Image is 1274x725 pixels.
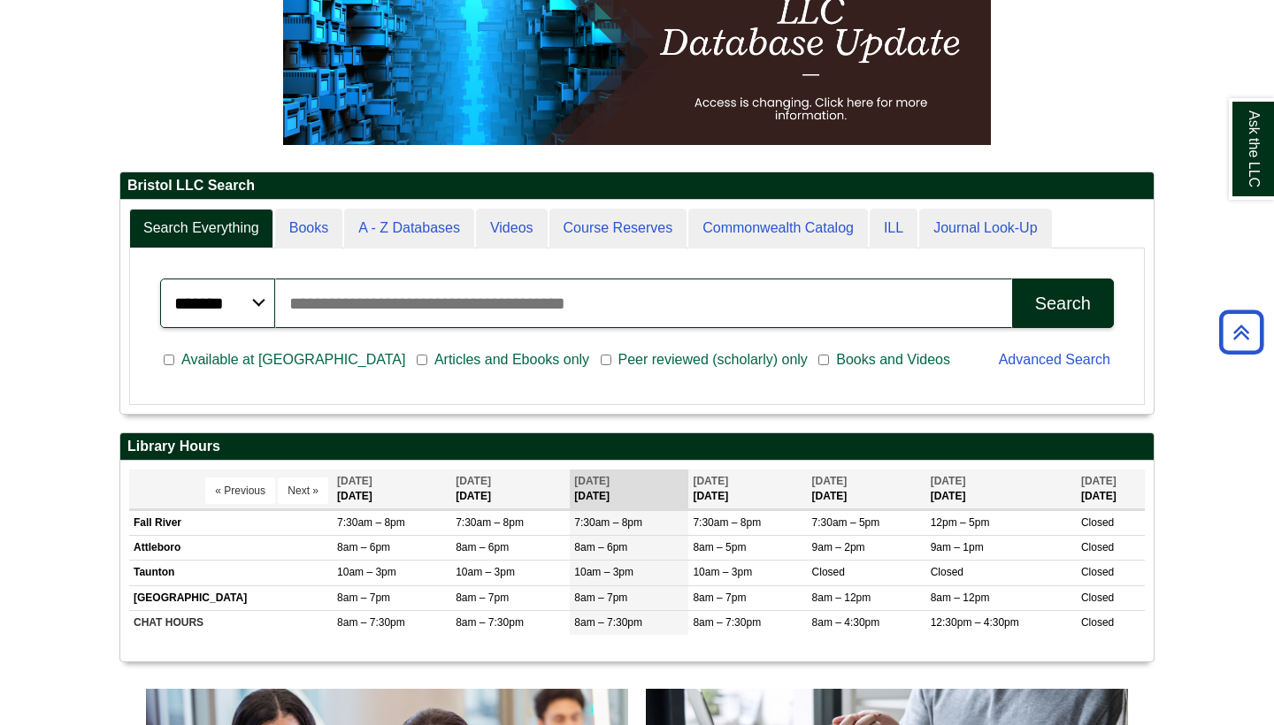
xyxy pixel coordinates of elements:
[456,616,524,629] span: 8am – 7:30pm
[456,541,509,553] span: 8am – 6pm
[1081,566,1114,578] span: Closed
[688,469,807,509] th: [DATE]
[337,475,372,487] span: [DATE]
[1081,516,1114,529] span: Closed
[829,349,957,370] span: Books and Videos
[344,209,474,248] a: A - Z Databases
[1081,616,1114,629] span: Closed
[205,477,275,504] button: « Previous
[129,209,273,248] a: Search Everything
[574,591,627,604] span: 8am – 7pm
[129,585,333,610] td: [GEOGRAPHIC_DATA]
[812,541,865,553] span: 9am – 2pm
[337,541,390,553] span: 8am – 6pm
[818,352,829,368] input: Books and Videos
[693,591,746,604] span: 8am – 7pm
[812,616,880,629] span: 8am – 4:30pm
[129,561,333,585] td: Taunton
[574,516,642,529] span: 7:30am – 8pm
[275,209,342,248] a: Books
[574,566,633,578] span: 10am – 3pm
[456,566,515,578] span: 10am – 3pm
[812,475,848,487] span: [DATE]
[1081,541,1114,553] span: Closed
[693,516,761,529] span: 7:30am – 8pm
[333,469,451,509] th: [DATE]
[456,475,491,487] span: [DATE]
[926,469,1077,509] th: [DATE]
[120,172,1154,200] h2: Bristol LLC Search
[931,566,963,578] span: Closed
[570,469,688,509] th: [DATE]
[931,541,984,553] span: 9am – 1pm
[812,566,845,578] span: Closed
[1081,591,1114,604] span: Closed
[870,209,917,248] a: ILL
[451,469,570,509] th: [DATE]
[931,616,1019,629] span: 12:30pm – 4:30pm
[1012,279,1114,328] button: Search
[999,352,1110,367] a: Advanced Search
[337,616,405,629] span: 8am – 7:30pm
[574,541,627,553] span: 8am – 6pm
[427,349,596,370] span: Articles and Ebooks only
[174,349,412,370] span: Available at [GEOGRAPHIC_DATA]
[1077,469,1145,509] th: [DATE]
[693,616,761,629] span: 8am – 7:30pm
[601,352,611,368] input: Peer reviewed (scholarly) only
[456,516,524,529] span: 7:30am – 8pm
[931,475,966,487] span: [DATE]
[1035,294,1091,314] div: Search
[337,591,390,604] span: 8am – 7pm
[812,516,880,529] span: 7:30am – 5pm
[120,433,1154,461] h2: Library Hours
[574,616,642,629] span: 8am – 7:30pm
[476,209,548,248] a: Videos
[931,516,990,529] span: 12pm – 5pm
[129,610,333,635] td: CHAT HOURS
[278,477,328,504] button: Next »
[931,591,990,604] span: 8am – 12pm
[456,591,509,604] span: 8am – 7pm
[417,352,427,368] input: Articles and Ebooks only
[164,352,174,368] input: Available at [GEOGRAPHIC_DATA]
[549,209,687,248] a: Course Reserves
[1213,320,1270,344] a: Back to Top
[812,591,871,604] span: 8am – 12pm
[574,475,610,487] span: [DATE]
[693,475,728,487] span: [DATE]
[337,516,405,529] span: 7:30am – 8pm
[337,566,396,578] span: 10am – 3pm
[688,209,868,248] a: Commonwealth Catalog
[808,469,926,509] th: [DATE]
[1081,475,1117,487] span: [DATE]
[129,536,333,561] td: Attleboro
[611,349,815,370] span: Peer reviewed (scholarly) only
[129,511,333,536] td: Fall River
[919,209,1051,248] a: Journal Look-Up
[693,566,752,578] span: 10am – 3pm
[693,541,746,553] span: 8am – 5pm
